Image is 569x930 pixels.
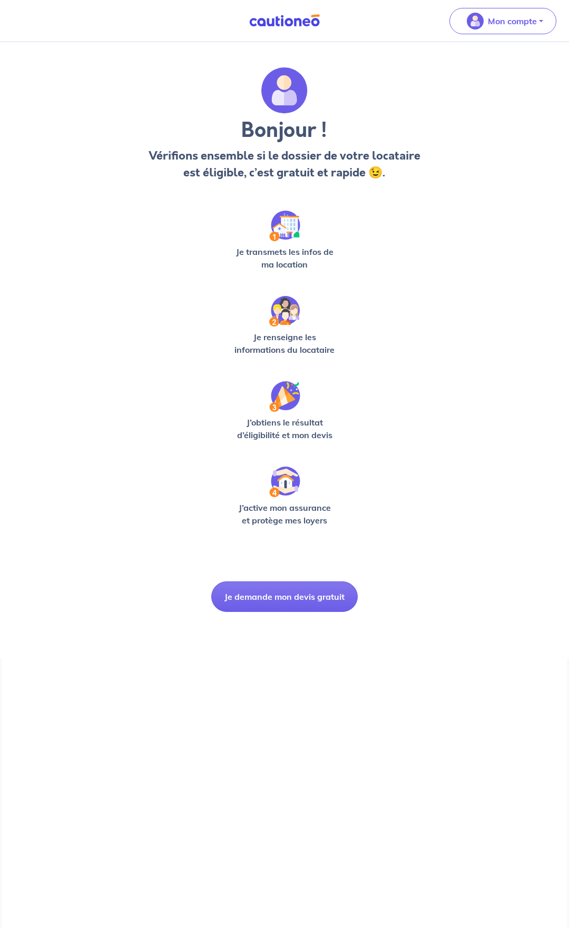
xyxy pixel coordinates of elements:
button: illu_account_valid_menu.svgMon compte [449,8,556,34]
p: Vérifions ensemble si le dossier de votre locataire est éligible, c’est gratuit et rapide 😉. [145,147,423,181]
img: /static/90a569abe86eec82015bcaae536bd8e6/Step-1.svg [269,211,300,241]
p: Mon compte [488,15,537,27]
h3: Bonjour ! [145,118,423,143]
img: /static/bfff1cf634d835d9112899e6a3df1a5d/Step-4.svg [269,467,300,497]
p: J’obtiens le résultat d’éligibilité et mon devis [230,416,339,441]
p: Je renseigne les informations du locataire [230,331,339,356]
img: /static/f3e743aab9439237c3e2196e4328bba9/Step-3.svg [269,381,300,412]
button: Je demande mon devis gratuit [211,581,358,612]
img: archivate [261,67,308,114]
p: Je transmets les infos de ma location [230,245,339,271]
img: illu_account_valid_menu.svg [467,13,484,29]
img: /static/c0a346edaed446bb123850d2d04ad552/Step-2.svg [269,296,300,327]
p: J’active mon assurance et protège mes loyers [230,501,339,527]
img: Cautioneo [245,14,324,27]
